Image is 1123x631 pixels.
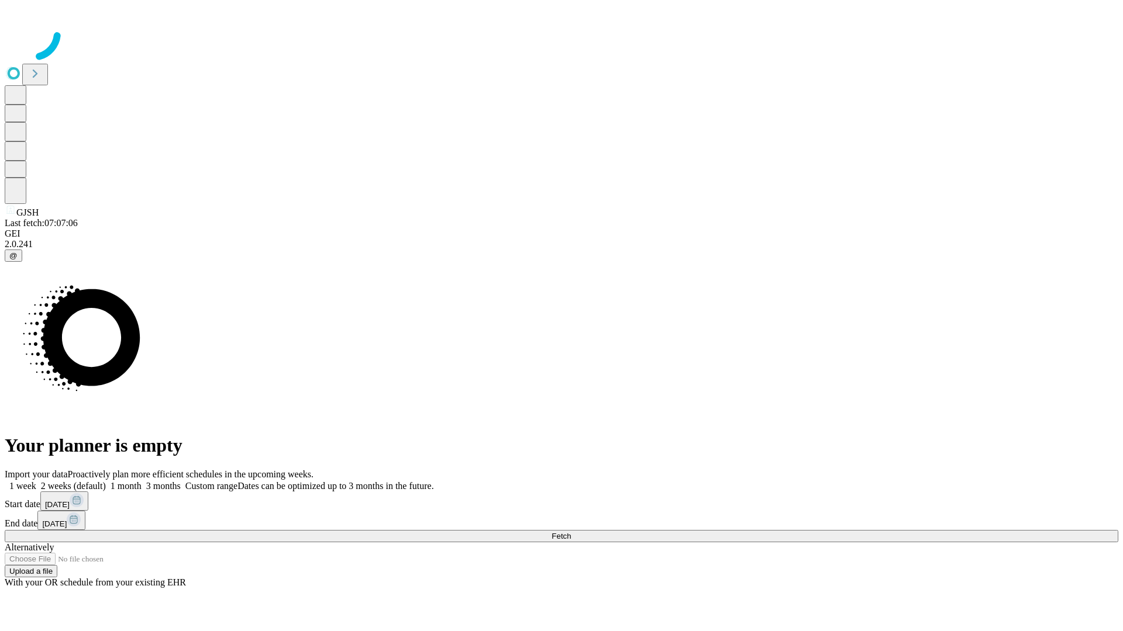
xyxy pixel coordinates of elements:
[5,435,1118,456] h1: Your planner is empty
[5,511,1118,530] div: End date
[5,565,57,577] button: Upload a file
[45,500,70,509] span: [DATE]
[5,228,1118,239] div: GEI
[9,251,18,260] span: @
[146,481,181,491] span: 3 months
[40,491,88,511] button: [DATE]
[111,481,142,491] span: 1 month
[5,239,1118,249] div: 2.0.241
[37,511,85,530] button: [DATE]
[41,481,106,491] span: 2 weeks (default)
[5,577,186,587] span: With your OR schedule from your existing EHR
[16,207,39,217] span: GJSH
[185,481,237,491] span: Custom range
[552,532,571,540] span: Fetch
[42,519,67,528] span: [DATE]
[5,530,1118,542] button: Fetch
[5,491,1118,511] div: Start date
[5,218,78,228] span: Last fetch: 07:07:06
[5,249,22,262] button: @
[5,542,54,552] span: Alternatively
[237,481,433,491] span: Dates can be optimized up to 3 months in the future.
[9,481,36,491] span: 1 week
[68,469,314,479] span: Proactively plan more efficient schedules in the upcoming weeks.
[5,469,68,479] span: Import your data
